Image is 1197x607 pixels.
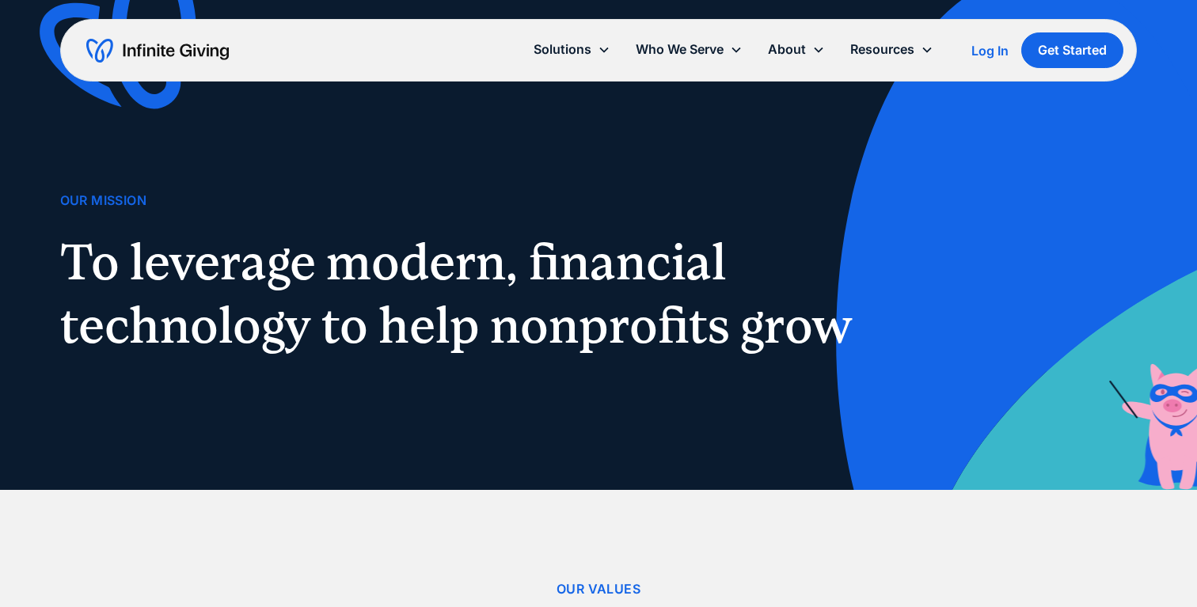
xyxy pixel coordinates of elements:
div: Who We Serve [636,39,724,60]
a: Log In [971,41,1009,60]
div: Solutions [534,39,591,60]
div: Our Values [557,579,640,600]
div: Log In [971,44,1009,57]
div: Resources [850,39,914,60]
h1: To leverage modern, financial technology to help nonprofits grow [60,230,871,357]
a: Get Started [1021,32,1123,68]
div: About [768,39,806,60]
div: Our Mission [60,190,146,211]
